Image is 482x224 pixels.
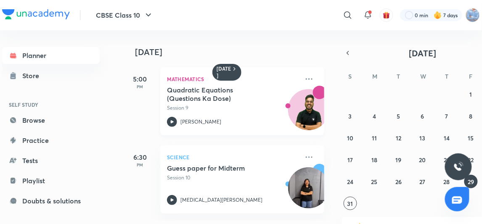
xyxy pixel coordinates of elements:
[167,152,299,162] p: Science
[371,156,377,164] abbr: August 18, 2025
[440,131,453,145] button: August 14, 2025
[464,109,478,123] button: August 8, 2025
[2,152,100,169] a: Tests
[397,112,400,120] abbr: August 5, 2025
[469,72,473,80] abbr: Friday
[464,131,478,145] button: August 15, 2025
[2,132,100,149] a: Practice
[468,178,474,186] abbr: August 29, 2025
[217,66,231,79] h6: [DATE]
[445,72,448,80] abbr: Thursday
[344,131,357,145] button: August 10, 2025
[368,131,381,145] button: August 11, 2025
[440,109,453,123] button: August 7, 2025
[347,134,353,142] abbr: August 10, 2025
[180,118,221,126] p: [PERSON_NAME]
[344,109,357,123] button: August 3, 2025
[167,174,299,182] p: Session 10
[2,172,100,189] a: Playlist
[396,156,402,164] abbr: August 19, 2025
[470,90,472,98] abbr: August 1, 2025
[420,178,426,186] abbr: August 27, 2025
[397,72,400,80] abbr: Tuesday
[419,156,426,164] abbr: August 20, 2025
[371,178,378,186] abbr: August 25, 2025
[416,109,429,123] button: August 6, 2025
[421,112,424,120] abbr: August 6, 2025
[392,175,405,188] button: August 26, 2025
[383,11,390,19] img: avatar
[380,8,393,22] button: avatar
[2,9,70,21] a: Company Logo
[464,153,478,166] button: August 22, 2025
[392,131,405,145] button: August 12, 2025
[344,175,357,188] button: August 24, 2025
[123,162,157,167] p: PM
[167,104,299,112] p: Session 9
[344,197,357,210] button: August 31, 2025
[464,87,478,101] button: August 1, 2025
[453,162,463,172] img: ttu
[444,178,450,186] abbr: August 28, 2025
[167,74,299,84] p: Mathematics
[444,156,450,164] abbr: August 21, 2025
[468,156,474,164] abbr: August 22, 2025
[440,175,453,188] button: August 28, 2025
[135,47,333,57] h4: [DATE]
[368,175,381,188] button: August 25, 2025
[22,71,44,81] div: Store
[2,9,70,19] img: Company Logo
[395,178,402,186] abbr: August 26, 2025
[349,112,352,120] abbr: August 3, 2025
[468,134,474,142] abbr: August 15, 2025
[167,86,272,103] h5: Quadratic Equations (Questions Ka Dose)
[2,67,100,84] a: Store
[372,72,377,80] abbr: Monday
[167,164,272,172] h5: Guess paper for Midterm
[421,72,426,80] abbr: Wednesday
[289,94,329,134] img: Avatar
[444,134,450,142] abbr: August 14, 2025
[409,47,437,59] span: [DATE]
[392,153,405,166] button: August 19, 2025
[416,175,429,188] button: August 27, 2025
[420,134,426,142] abbr: August 13, 2025
[372,134,377,142] abbr: August 11, 2025
[373,112,376,120] abbr: August 4, 2025
[123,74,157,84] h5: 5:00
[347,200,353,208] abbr: August 31, 2025
[466,8,480,22] img: sukhneet singh sidhu
[416,131,429,145] button: August 13, 2025
[2,112,100,129] a: Browse
[368,153,381,166] button: August 18, 2025
[91,7,159,24] button: CBSE Class 10
[2,192,100,209] a: Doubts & solutions
[396,134,401,142] abbr: August 12, 2025
[349,72,352,80] abbr: Sunday
[464,175,478,188] button: August 29, 2025
[344,153,357,166] button: August 17, 2025
[392,109,405,123] button: August 5, 2025
[180,196,262,204] p: [MEDICAL_DATA][PERSON_NAME]
[2,98,100,112] h6: SELF STUDY
[368,109,381,123] button: August 4, 2025
[440,153,453,166] button: August 21, 2025
[434,11,442,19] img: streak
[347,156,353,164] abbr: August 17, 2025
[416,153,429,166] button: August 20, 2025
[123,152,157,162] h5: 6:30
[469,112,473,120] abbr: August 8, 2025
[123,84,157,89] p: PM
[445,112,448,120] abbr: August 7, 2025
[2,47,100,64] a: Planner
[347,178,353,186] abbr: August 24, 2025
